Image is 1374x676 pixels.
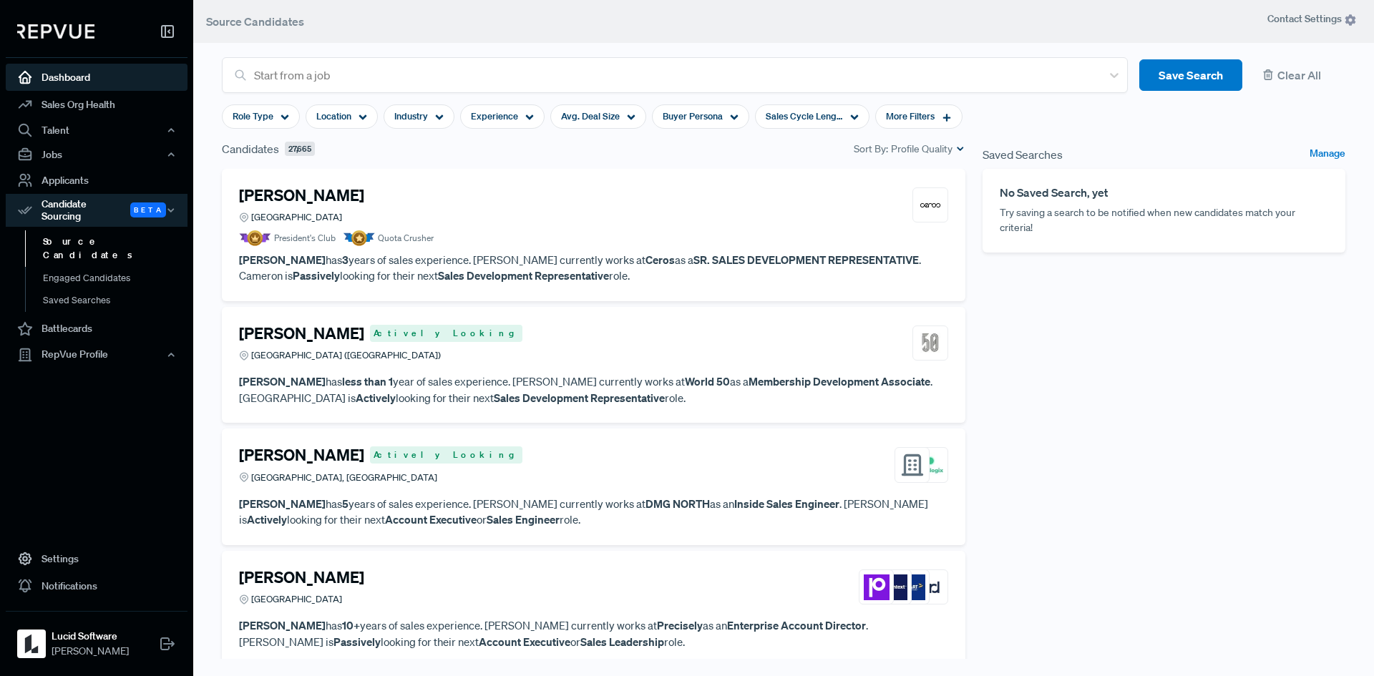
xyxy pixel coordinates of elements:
strong: 5 [342,496,349,511]
a: Engaged Candidates [25,267,207,290]
span: 27,665 [285,142,315,157]
span: Contact Settings [1267,11,1357,26]
span: [GEOGRAPHIC_DATA], [GEOGRAPHIC_DATA] [251,471,437,484]
a: Settings [6,545,187,572]
img: Lucid Software [20,632,43,655]
span: Sales Cycle Length [766,109,843,123]
strong: less than 1 [342,374,393,388]
h4: [PERSON_NAME] [239,446,364,464]
span: Beta [130,202,166,217]
h4: [PERSON_NAME] [239,324,364,343]
strong: Enterprise Account Director [727,618,866,632]
p: Try saving a search to be notified when new candidates match your criteria! [1000,205,1328,235]
img: Coralogix [917,452,943,478]
span: Quota Crusher [378,232,434,245]
strong: Precisely [657,618,703,632]
img: RepVue [17,24,94,39]
strong: [PERSON_NAME] [239,374,326,388]
strong: Sales Leadership [580,635,664,649]
strong: Actively [356,391,396,405]
p: has year of sales experience. [PERSON_NAME] currently works at as a . [GEOGRAPHIC_DATA] is lookin... [239,373,948,406]
img: Smart Communications [900,574,925,600]
button: Jobs [6,142,187,167]
div: Sort By: [854,142,965,157]
strong: [PERSON_NAME] [239,618,326,632]
button: Talent [6,118,187,142]
img: World 50 Group [917,330,943,356]
span: Actively Looking [370,446,522,464]
strong: Membership Development Associate [749,374,930,388]
strong: Inside Sales Engineer [734,496,839,511]
a: Notifications [6,572,187,599]
strong: DMG NORTH [645,496,710,511]
a: Battlecards [6,315,187,343]
span: Profile Quality [891,142,952,157]
img: RR Donnelley [917,574,943,600]
img: President Badge [239,230,271,246]
h4: [PERSON_NAME] [239,568,364,587]
strong: Account Executive [479,635,570,649]
button: Clear All [1254,59,1345,92]
h4: [PERSON_NAME] [239,186,364,205]
p: has years of sales experience. [PERSON_NAME] currently works at as a . Cameron is looking for the... [239,252,948,284]
strong: [PERSON_NAME] [239,253,326,267]
strong: World 50 [685,374,730,388]
span: Experience [471,109,518,123]
button: Save Search [1139,59,1242,92]
span: Role Type [233,109,273,123]
p: has years of sales experience. [PERSON_NAME] currently works at as an . [PERSON_NAME] is looking ... [239,496,948,528]
strong: Sales Development Representative [494,391,665,405]
strong: Lucid Software [52,629,129,644]
strong: [PERSON_NAME] [239,496,326,511]
span: [GEOGRAPHIC_DATA] [251,592,342,606]
a: Source Candidates [25,230,207,267]
a: Manage [1310,146,1345,163]
p: has years of sales experience. [PERSON_NAME] currently works at as an . [PERSON_NAME] is looking ... [239,617,948,650]
span: Saved Searches [983,146,1063,163]
strong: Sales Engineer [487,512,560,526]
img: OpenText [882,574,907,600]
span: Industry [394,109,428,123]
a: Dashboard [6,64,187,91]
strong: Passively [333,635,381,649]
span: Candidates [222,140,279,157]
strong: 10+ [342,618,360,632]
a: Lucid SoftwareLucid Software[PERSON_NAME] [6,611,187,665]
a: Applicants [6,167,187,194]
span: Location [316,109,351,123]
button: Candidate Sourcing Beta [6,194,187,227]
img: Quota Badge [343,230,375,246]
span: President's Club [274,232,336,245]
strong: Actively [247,512,287,526]
strong: Sales Development Representative [438,268,609,283]
button: RepVue Profile [6,343,187,367]
h6: No Saved Search, yet [1000,186,1328,200]
span: More Filters [886,109,935,123]
strong: Passively [293,268,340,283]
span: [GEOGRAPHIC_DATA] ([GEOGRAPHIC_DATA]) [251,348,441,362]
span: Buyer Persona [663,109,723,123]
strong: 3 [342,253,349,267]
a: Sales Org Health [6,91,187,118]
span: [GEOGRAPHIC_DATA] [251,210,342,224]
img: Precisely [864,574,890,600]
span: Source Candidates [206,14,304,29]
div: Candidate Sourcing [6,194,187,227]
strong: Account Executive [385,512,477,526]
span: [PERSON_NAME] [52,644,129,659]
img: Ceros [917,192,943,218]
span: Actively Looking [370,325,522,342]
a: Saved Searches [25,289,207,312]
strong: SR. SALES DEVELOPMENT REPRESENTATIVE [693,253,919,267]
strong: Ceros [645,253,675,267]
span: Avg. Deal Size [561,109,620,123]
